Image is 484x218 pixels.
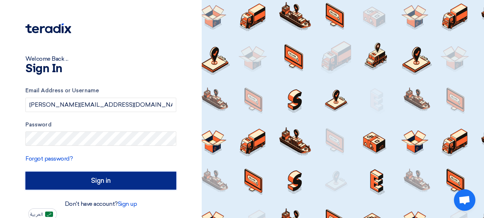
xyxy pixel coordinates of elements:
a: Forgot password? [25,155,73,162]
div: Don't have account? [25,200,176,208]
div: Welcome Back ... [25,55,176,63]
label: Email Address or Username [25,87,176,95]
img: Teradix logo [25,23,71,33]
label: Password [25,121,176,129]
input: Sign in [25,172,176,190]
div: Open chat [454,189,475,211]
img: ar-AR.png [45,212,53,217]
a: Sign up [118,200,137,207]
input: Enter your business email or username [25,98,176,112]
span: العربية [30,212,43,217]
h1: Sign In [25,63,176,75]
